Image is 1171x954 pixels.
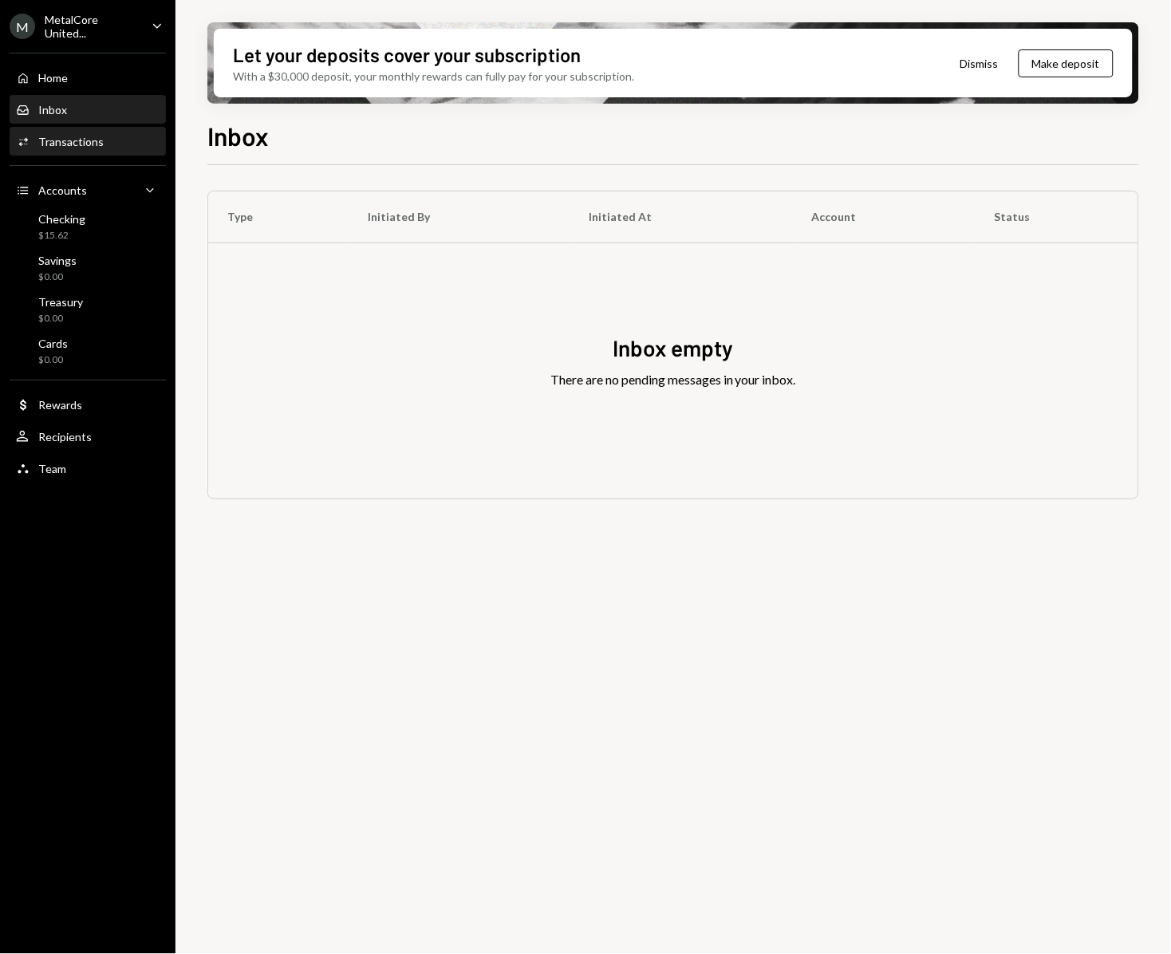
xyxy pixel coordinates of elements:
div: $15.62 [38,229,85,242]
th: Initiated By [349,191,570,242]
div: MetalCore United... [45,13,139,40]
a: Transactions [10,127,166,156]
a: Treasury$0.00 [10,290,166,329]
div: Team [38,462,66,475]
div: Inbox [38,103,67,116]
th: Status [975,191,1138,242]
div: Inbox empty [613,333,734,364]
div: With a $30,000 deposit, your monthly rewards can fully pay for your subscription. [233,68,634,85]
div: Treasury [38,295,83,309]
a: Checking$15.62 [10,207,166,246]
div: $0.00 [38,270,77,284]
a: Team [10,454,166,483]
div: M [10,14,35,39]
div: Cards [38,337,68,350]
div: $0.00 [38,312,83,325]
a: Recipients [10,422,166,451]
h1: Inbox [207,120,269,152]
div: Let your deposits cover your subscription [233,41,581,68]
a: Savings$0.00 [10,249,166,287]
div: Checking [38,212,85,226]
th: Account [793,191,976,242]
a: Home [10,63,166,92]
div: $0.00 [38,353,68,367]
a: Rewards [10,390,166,419]
div: Home [38,71,68,85]
div: Rewards [38,398,82,412]
th: Initiated At [570,191,792,242]
div: Transactions [38,135,104,148]
div: Recipients [38,430,92,443]
button: Dismiss [940,45,1019,82]
button: Make deposit [1019,49,1114,77]
div: Savings [38,254,77,267]
th: Type [208,191,349,242]
a: Cards$0.00 [10,332,166,370]
div: There are no pending messages in your inbox. [550,370,796,389]
div: Accounts [38,183,87,197]
a: Inbox [10,95,166,124]
a: Accounts [10,175,166,204]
